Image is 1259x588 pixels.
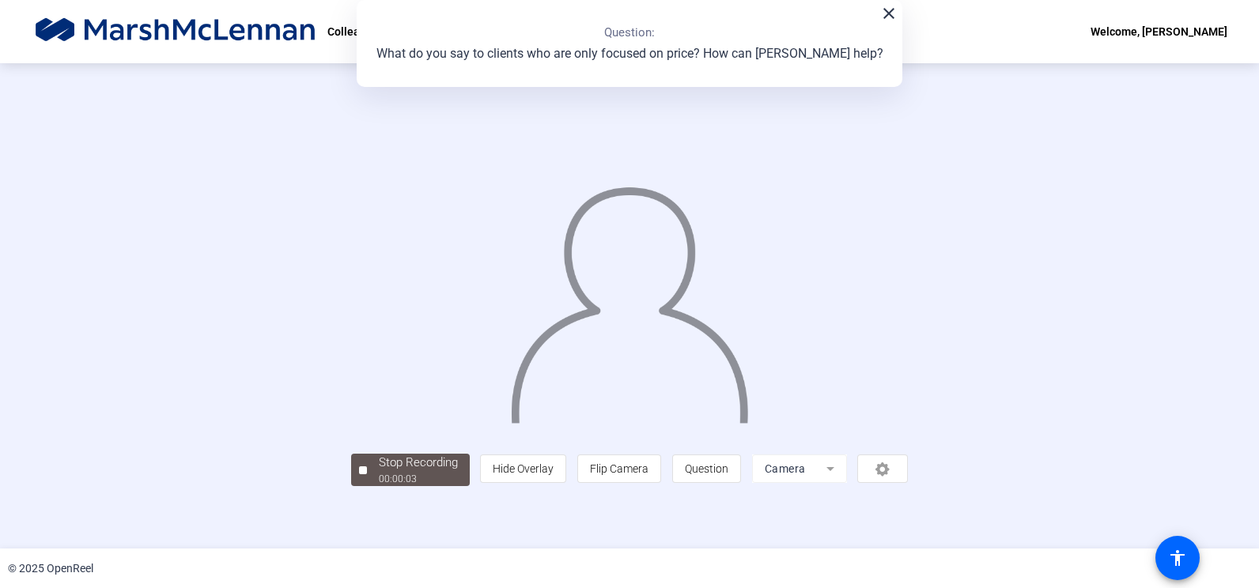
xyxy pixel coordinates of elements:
[509,173,750,424] img: overlay
[480,454,566,483] button: Hide Overlay
[379,472,458,486] div: 00:00:03
[1091,22,1227,41] div: Welcome, [PERSON_NAME]
[351,454,470,486] button: Stop Recording00:00:03
[590,462,648,475] span: Flip Camera
[327,22,587,41] p: Colleague Conversations - D&O social media videos
[672,454,741,483] button: Question
[604,24,655,42] p: Question:
[376,44,883,63] p: What do you say to clients who are only focused on price? How can [PERSON_NAME] help?
[685,462,728,475] span: Question
[493,462,554,475] span: Hide Overlay
[879,4,898,23] mat-icon: close
[1168,548,1187,567] mat-icon: accessibility
[32,16,319,47] img: OpenReel logo
[577,454,661,483] button: Flip Camera
[379,454,458,472] div: Stop Recording
[8,560,93,577] div: © 2025 OpenReel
